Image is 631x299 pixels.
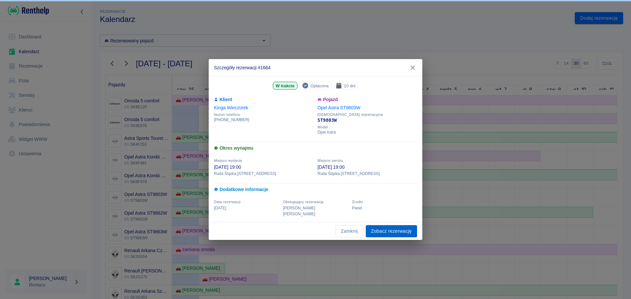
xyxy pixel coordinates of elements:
[214,171,314,177] p: Ruda Śląska , [STREET_ADDRESS]
[214,117,314,123] p: [PHONE_NUMBER]
[317,125,417,129] span: Model
[214,113,314,117] span: Numer telefonu
[214,186,417,193] h6: Dodatkowe informacje
[317,129,417,135] p: Opel Astra
[214,200,241,204] span: Data rezerwacji
[308,82,331,89] span: Opłacona
[283,200,324,204] span: Obsługujący rezerwację
[214,205,279,211] p: [DATE]
[214,159,242,162] span: Miejsce wydania
[341,82,358,89] span: 10 dni
[336,225,363,237] button: Zamknij
[317,117,417,124] p: ST9803W
[214,96,314,103] h6: Klient
[214,145,417,152] h6: Okres wynajmu
[209,59,422,76] h2: Szczegóły rezerwacji #1664
[317,96,417,103] h6: Pojazd
[317,105,361,110] a: Opel Astra ST9803W
[317,164,417,171] p: [DATE] 19:00
[273,82,297,89] span: W trakcie
[317,159,343,162] span: Miejsce zwrotu
[366,225,417,237] a: Zobacz rezerwację
[352,200,363,204] span: Żrodło
[352,205,417,211] p: Panel
[283,205,348,217] p: [PERSON_NAME] [PERSON_NAME]
[317,171,417,177] p: Ruda Śląska , [STREET_ADDRESS]
[317,113,417,117] span: [DEMOGRAPHIC_DATA] rejestracyjna
[214,105,248,110] a: Kinga Wieczorek
[214,164,314,171] p: [DATE] 19:00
